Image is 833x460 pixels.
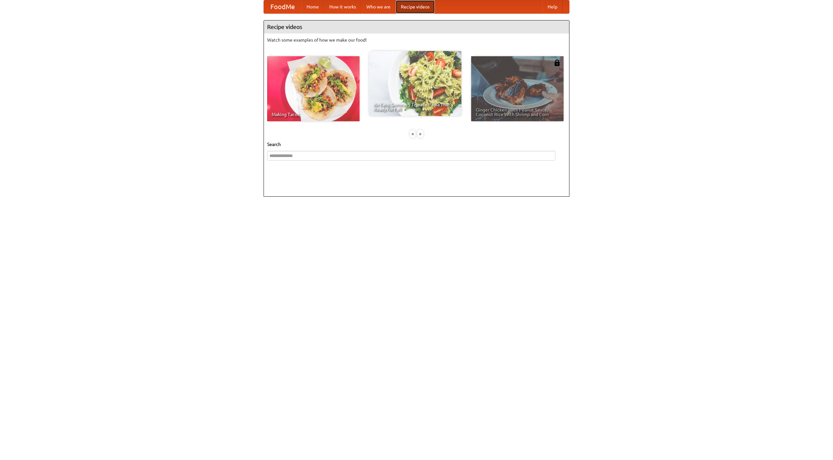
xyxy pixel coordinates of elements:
a: Home [301,0,324,13]
a: How it works [324,0,361,13]
span: Making Tacos [272,112,355,117]
div: « [410,130,416,138]
a: Who we are [361,0,396,13]
h4: Recipe videos [264,20,569,33]
a: An Easy, Summery Tomato Pasta That's Ready for Fall [369,51,461,116]
a: Recipe videos [396,0,435,13]
a: Help [542,0,563,13]
span: An Easy, Summery Tomato Pasta That's Ready for Fall [374,102,457,112]
p: Watch some examples of how we make our food! [267,37,566,43]
div: » [417,130,423,138]
a: FoodMe [264,0,301,13]
img: 483408.png [554,59,560,66]
h5: Search [267,141,566,148]
a: Making Tacos [267,56,360,121]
